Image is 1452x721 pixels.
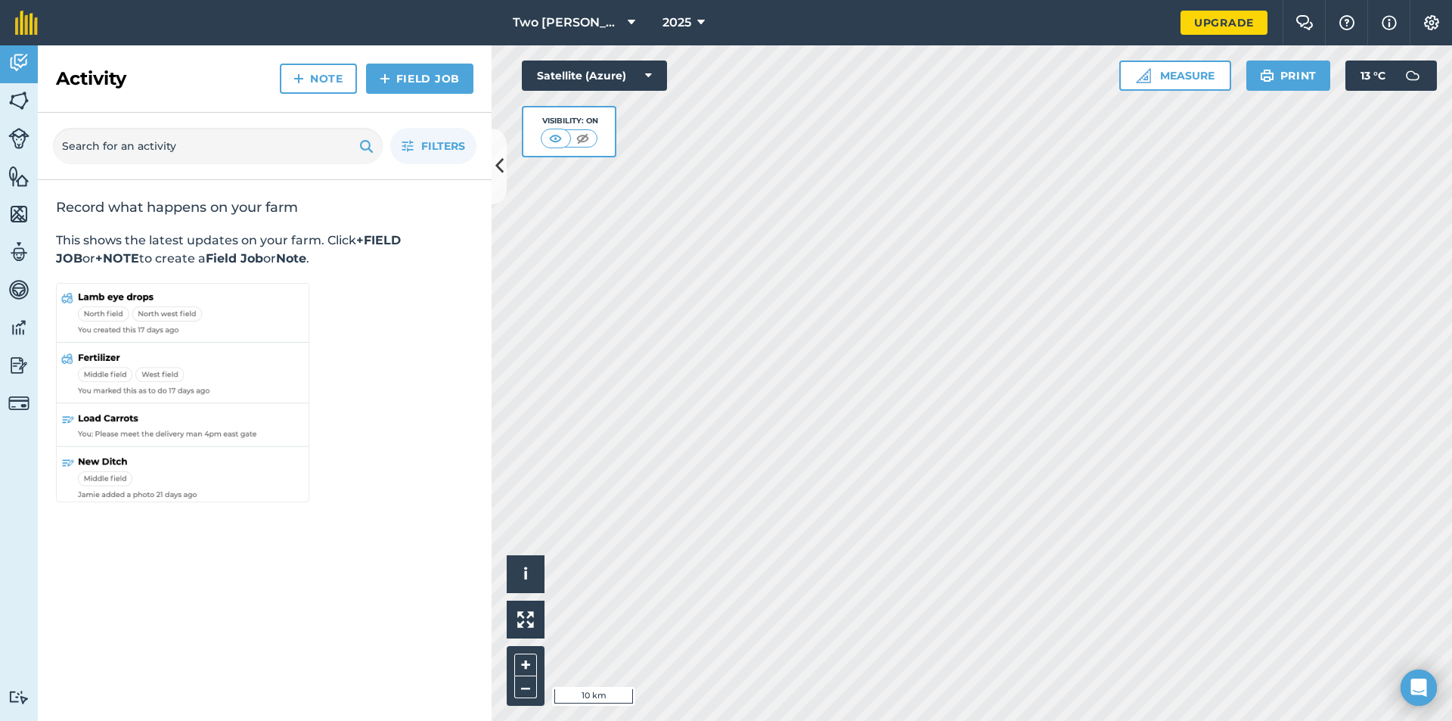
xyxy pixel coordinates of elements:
[8,316,29,339] img: svg+xml;base64,PD94bWwgdmVyc2lvbj0iMS4wIiBlbmNvZGluZz0idXRmLTgiPz4KPCEtLSBHZW5lcmF0b3I6IEFkb2JlIE...
[1136,68,1151,83] img: Ruler icon
[95,251,139,266] strong: +NOTE
[8,690,29,704] img: svg+xml;base64,PD94bWwgdmVyc2lvbj0iMS4wIiBlbmNvZGluZz0idXRmLTgiPz4KPCEtLSBHZW5lcmF0b3I6IEFkb2JlIE...
[1398,61,1428,91] img: svg+xml;base64,PD94bWwgdmVyc2lvbj0iMS4wIiBlbmNvZGluZz0idXRmLTgiPz4KPCEtLSBHZW5lcmF0b3I6IEFkb2JlIE...
[421,138,465,154] span: Filters
[1181,11,1267,35] a: Upgrade
[1345,61,1437,91] button: 13 °C
[523,564,528,583] span: i
[8,354,29,377] img: svg+xml;base64,PD94bWwgdmVyc2lvbj0iMS4wIiBlbmNvZGluZz0idXRmLTgiPz4KPCEtLSBHZW5lcmF0b3I6IEFkb2JlIE...
[1246,61,1331,91] button: Print
[573,131,592,146] img: svg+xml;base64,PHN2ZyB4bWxucz0iaHR0cDovL3d3dy53My5vcmcvMjAwMC9zdmciIHdpZHRoPSI1MCIgaGVpZ2h0PSI0MC...
[513,14,622,32] span: Two [PERSON_NAME]
[206,251,263,266] strong: Field Job
[8,89,29,112] img: svg+xml;base64,PHN2ZyB4bWxucz0iaHR0cDovL3d3dy53My5vcmcvMjAwMC9zdmciIHdpZHRoPSI1NiIgaGVpZ2h0PSI2MC...
[8,241,29,263] img: svg+xml;base64,PD94bWwgdmVyc2lvbj0iMS4wIiBlbmNvZGluZz0idXRmLTgiPz4KPCEtLSBHZW5lcmF0b3I6IEFkb2JlIE...
[1401,670,1437,706] div: Open Intercom Messenger
[1423,15,1441,30] img: A cog icon
[1360,61,1385,91] span: 13 ° C
[517,611,534,628] img: Four arrows, one pointing top left, one top right, one bottom right and the last bottom left
[8,165,29,188] img: svg+xml;base64,PHN2ZyB4bWxucz0iaHR0cDovL3d3dy53My5vcmcvMjAwMC9zdmciIHdpZHRoPSI1NiIgaGVpZ2h0PSI2MC...
[359,137,374,155] img: svg+xml;base64,PHN2ZyB4bWxucz0iaHR0cDovL3d3dy53My5vcmcvMjAwMC9zdmciIHdpZHRoPSIxOSIgaGVpZ2h0PSIyNC...
[56,67,126,91] h2: Activity
[1338,15,1356,30] img: A question mark icon
[366,64,473,94] a: Field Job
[8,393,29,414] img: svg+xml;base64,PD94bWwgdmVyc2lvbj0iMS4wIiBlbmNvZGluZz0idXRmLTgiPz4KPCEtLSBHZW5lcmF0b3I6IEFkb2JlIE...
[15,11,38,35] img: fieldmargin Logo
[56,232,473,268] p: This shows the latest updates on your farm. Click or to create a or .
[8,51,29,74] img: svg+xml;base64,PD94bWwgdmVyc2lvbj0iMS4wIiBlbmNvZGluZz0idXRmLTgiPz4KPCEtLSBHZW5lcmF0b3I6IEFkb2JlIE...
[662,14,691,32] span: 2025
[522,61,667,91] button: Satellite (Azure)
[380,70,390,88] img: svg+xml;base64,PHN2ZyB4bWxucz0iaHR0cDovL3d3dy53My5vcmcvMjAwMC9zdmciIHdpZHRoPSIxNCIgaGVpZ2h0PSIyNC...
[1260,67,1274,85] img: svg+xml;base64,PHN2ZyB4bWxucz0iaHR0cDovL3d3dy53My5vcmcvMjAwMC9zdmciIHdpZHRoPSIxOSIgaGVpZ2h0PSIyNC...
[276,251,306,266] strong: Note
[1119,61,1231,91] button: Measure
[546,131,565,146] img: svg+xml;base64,PHN2ZyB4bWxucz0iaHR0cDovL3d3dy53My5vcmcvMjAwMC9zdmciIHdpZHRoPSI1MCIgaGVpZ2h0PSI0MC...
[53,128,383,164] input: Search for an activity
[56,198,473,216] h2: Record what happens on your farm
[8,278,29,301] img: svg+xml;base64,PD94bWwgdmVyc2lvbj0iMS4wIiBlbmNvZGluZz0idXRmLTgiPz4KPCEtLSBHZW5lcmF0b3I6IEFkb2JlIE...
[8,203,29,225] img: svg+xml;base64,PHN2ZyB4bWxucz0iaHR0cDovL3d3dy53My5vcmcvMjAwMC9zdmciIHdpZHRoPSI1NiIgaGVpZ2h0PSI2MC...
[8,128,29,149] img: svg+xml;base64,PD94bWwgdmVyc2lvbj0iMS4wIiBlbmNvZGluZz0idXRmLTgiPz4KPCEtLSBHZW5lcmF0b3I6IEFkb2JlIE...
[280,64,357,94] a: Note
[507,555,544,593] button: i
[293,70,304,88] img: svg+xml;base64,PHN2ZyB4bWxucz0iaHR0cDovL3d3dy53My5vcmcvMjAwMC9zdmciIHdpZHRoPSIxNCIgaGVpZ2h0PSIyNC...
[390,128,476,164] button: Filters
[1382,14,1397,32] img: svg+xml;base64,PHN2ZyB4bWxucz0iaHR0cDovL3d3dy53My5vcmcvMjAwMC9zdmciIHdpZHRoPSIxNyIgaGVpZ2h0PSIxNy...
[1295,15,1314,30] img: Two speech bubbles overlapping with the left bubble in the forefront
[541,115,598,127] div: Visibility: On
[514,676,537,698] button: –
[514,654,537,676] button: +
